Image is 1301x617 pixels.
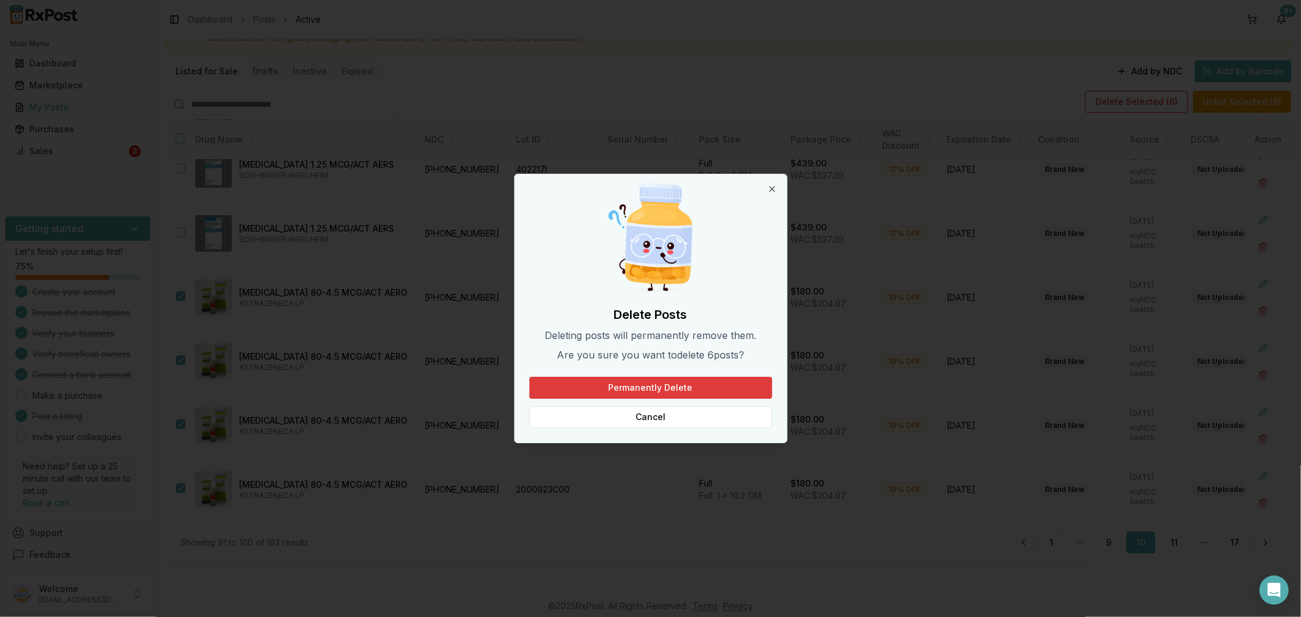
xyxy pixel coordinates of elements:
h2: Delete Posts [529,306,772,323]
img: Curious Pill Bottle [592,179,709,296]
p: Are you sure you want to delete 6 post s ? [529,348,772,362]
button: Permanently Delete [529,377,772,399]
button: Cancel [529,406,772,428]
p: Deleting posts will permanently remove them. [529,328,772,343]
